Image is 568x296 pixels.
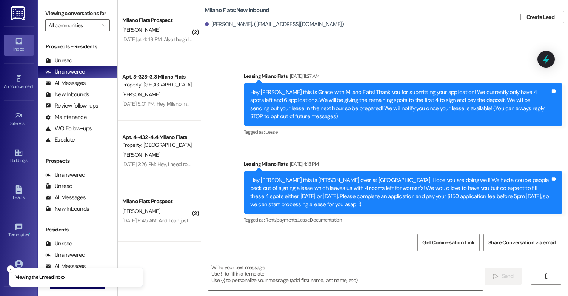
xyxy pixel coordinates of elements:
div: Escalate [45,136,75,144]
div: [DATE] 2:26 PM: Hey, I need to transfer my fall lease to [PERSON_NAME] but he said he isn't able ... [122,161,397,168]
div: Leasing Milano Flats [244,160,562,171]
img: ResiDesk Logo [11,6,26,20]
div: All Messages [45,194,86,202]
div: Milano Flats Prospect [122,197,192,205]
div: Property: [GEOGRAPHIC_DATA] Flats [122,81,192,89]
div: Unanswered [45,171,85,179]
span: [PERSON_NAME] [122,91,160,98]
div: Property: [GEOGRAPHIC_DATA] Flats [122,141,192,149]
span: Send [502,272,514,280]
div: [DATE] at 4:48 PM: Also the girl I bought it from said she had reserved a parking spot is there a... [122,36,460,43]
div: Tagged as: [244,126,562,137]
a: Account [4,257,34,278]
div: Unread [45,182,72,190]
input: All communities [49,19,98,31]
button: Get Conversation Link [417,234,479,251]
div: Milano Flats Prospect [122,16,192,24]
div: New Inbounds [45,91,89,99]
div: Residents [38,226,117,234]
a: Buildings [4,146,34,166]
span: Get Conversation Link [422,239,474,247]
div: WO Follow-ups [45,125,92,133]
b: Milano Flats: New Inbound [205,6,269,14]
div: Hey [PERSON_NAME] this is [PERSON_NAME] over at [GEOGRAPHIC_DATA]! Hope you are doing well! We ha... [250,176,550,209]
i:  [102,22,106,28]
div: [PERSON_NAME]. ([EMAIL_ADDRESS][DOMAIN_NAME]) [205,20,344,28]
div: Unanswered [45,68,85,76]
div: Prospects [38,157,117,165]
div: New Inbounds [45,205,89,213]
div: Unread [45,57,72,65]
span: Share Conversation via email [488,239,556,247]
a: Templates • [4,220,34,241]
div: Apt. 4~432~4, 4 Milano Flats [122,133,192,141]
button: Share Conversation via email [483,234,560,251]
div: Apt. 3~323~3, 3 Milano Flats [122,73,192,81]
span: Create Lead [526,13,554,21]
a: Inbox [4,35,34,55]
div: [DATE] 5:01 PM: Hey Milano management. I have a summer contract and I went home for the 2nd half ... [122,100,452,107]
div: [DATE] 11:27 AM [288,72,320,80]
span: [PERSON_NAME] [122,208,160,214]
p: Viewing the Unread inbox [15,274,65,281]
div: Tagged as: [244,214,562,225]
div: Unanswered [45,251,85,259]
span: • [29,231,30,236]
div: Prospects + Residents [38,43,117,51]
span: Documentation [310,217,342,223]
label: Viewing conversations for [45,8,110,19]
span: • [27,120,28,125]
div: Review follow-ups [45,102,98,110]
span: • [34,83,35,88]
a: Leads [4,183,34,203]
div: [DATE] 9:45 AM: And I can just like resign [122,217,210,224]
button: Send [485,268,522,285]
div: Maintenance [45,113,87,121]
div: All Messages [45,79,86,87]
a: Site Visit • [4,109,34,129]
button: Close toast [7,265,14,273]
i:  [493,273,499,279]
div: Leasing Milano Flats [244,72,562,83]
span: Rent/payments , [265,217,297,223]
i:  [543,273,549,279]
div: Unread [45,240,72,248]
i:  [517,14,523,20]
span: Lease [265,129,277,135]
div: [DATE] 4:18 PM [288,160,319,168]
span: [PERSON_NAME] [122,151,160,158]
button: Create Lead [508,11,564,23]
div: Hey [PERSON_NAME] this is Grace with Milano Flats! Thank you for submitting your application! We ... [250,88,550,121]
span: Lease , [297,217,310,223]
span: [PERSON_NAME] [122,26,160,33]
